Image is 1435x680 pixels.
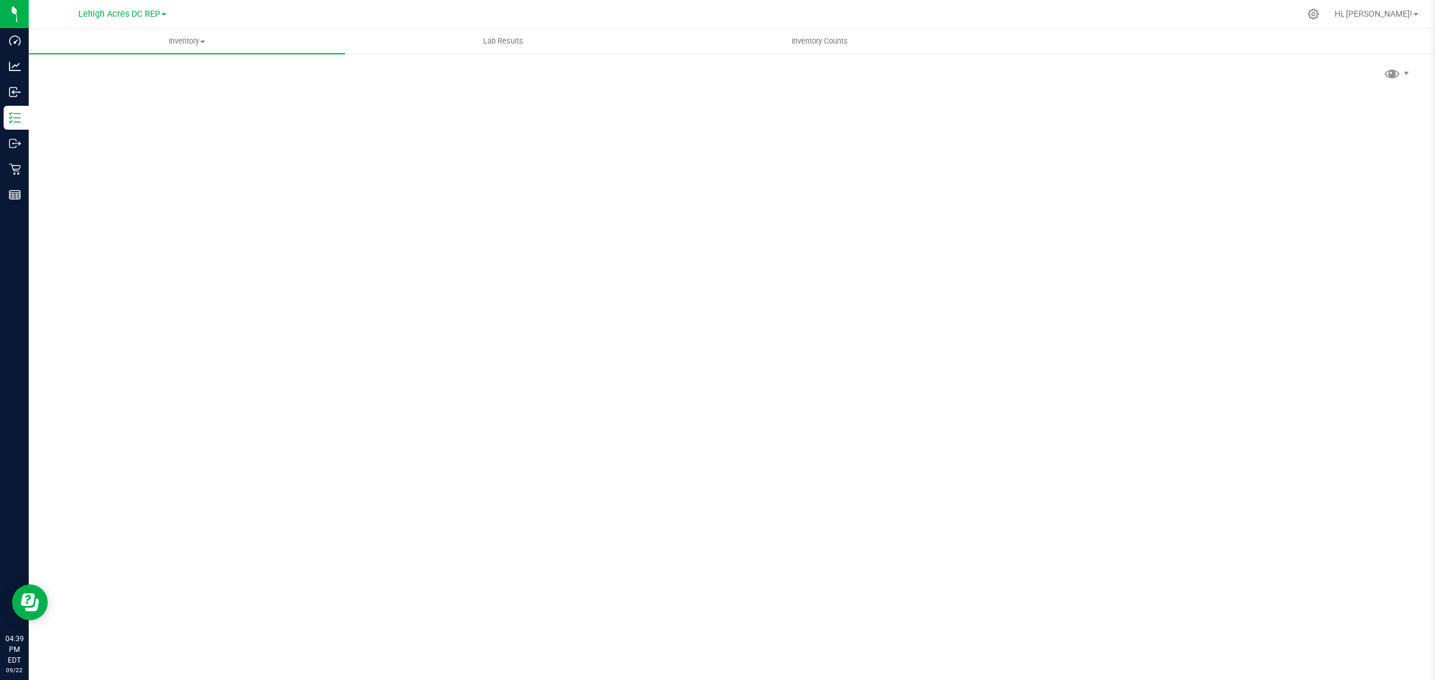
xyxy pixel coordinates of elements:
iframe: Resource center [12,584,48,620]
p: 09/22 [5,666,23,675]
inline-svg: Reports [9,189,21,201]
inline-svg: Inventory [9,112,21,124]
span: Lab Results [467,36,539,47]
a: Lab Results [345,29,661,54]
div: Manage settings [1306,8,1321,20]
span: Hi, [PERSON_NAME]! [1335,9,1412,19]
a: Inventory [29,29,345,54]
p: 04:39 PM EDT [5,633,23,666]
span: Inventory Counts [775,36,864,47]
span: Lehigh Acres DC REP [78,9,160,19]
inline-svg: Analytics [9,60,21,72]
inline-svg: Retail [9,163,21,175]
inline-svg: Dashboard [9,35,21,47]
span: Inventory [29,36,345,47]
inline-svg: Outbound [9,137,21,149]
a: Inventory Counts [661,29,978,54]
inline-svg: Inbound [9,86,21,98]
